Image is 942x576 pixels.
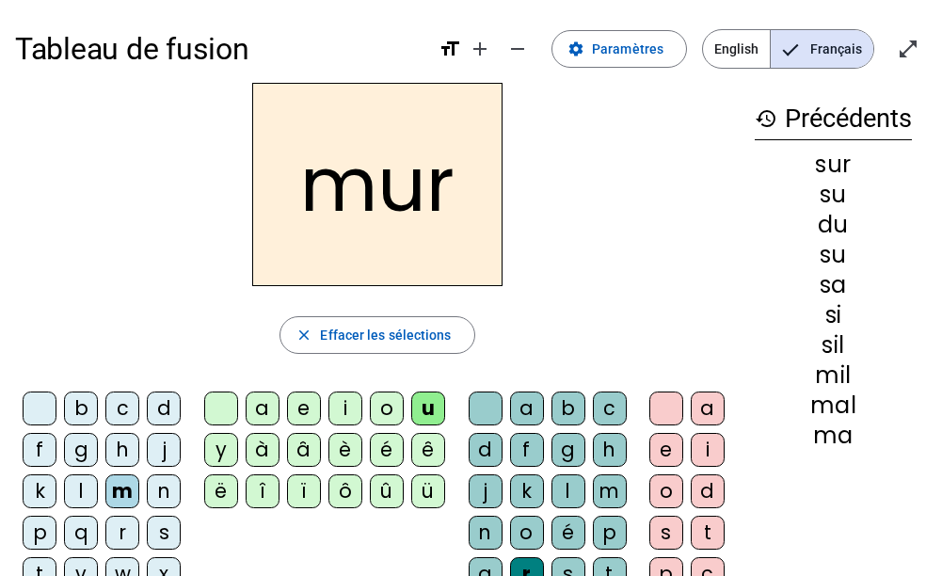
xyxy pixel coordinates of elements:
div: q [64,516,98,550]
div: u [411,392,445,425]
mat-icon: close [295,327,312,344]
button: Diminuer la taille de la police [499,30,536,68]
div: o [649,474,683,508]
div: û [370,474,404,508]
div: â [287,433,321,467]
div: k [23,474,56,508]
h3: Précédents [755,98,912,140]
mat-button-toggle-group: Language selection [702,29,874,69]
div: mal [755,394,912,417]
mat-icon: add [469,38,491,60]
div: mil [755,364,912,387]
div: l [64,474,98,508]
button: Augmenter la taille de la police [461,30,499,68]
div: d [691,474,725,508]
div: du [755,214,912,236]
div: g [551,433,585,467]
div: i [691,433,725,467]
div: a [691,392,725,425]
div: d [147,392,181,425]
div: si [755,304,912,327]
div: k [510,474,544,508]
div: é [370,433,404,467]
div: g [64,433,98,467]
span: English [703,30,770,68]
div: é [551,516,585,550]
div: c [593,392,627,425]
div: sur [755,153,912,176]
div: c [105,392,139,425]
div: sa [755,274,912,296]
div: p [23,516,56,550]
button: Effacer les sélections [279,316,474,354]
div: à [246,433,279,467]
div: î [246,474,279,508]
div: b [551,392,585,425]
div: i [328,392,362,425]
div: su [755,244,912,266]
div: f [510,433,544,467]
div: ë [204,474,238,508]
div: j [469,474,503,508]
div: ü [411,474,445,508]
div: sil [755,334,912,357]
div: a [510,392,544,425]
mat-icon: history [755,107,777,130]
div: l [551,474,585,508]
div: n [147,474,181,508]
mat-icon: settings [567,40,584,57]
div: d [469,433,503,467]
div: e [287,392,321,425]
div: b [64,392,98,425]
h1: Tableau de fusion [15,19,423,79]
div: m [105,474,139,508]
h2: mur [252,83,503,286]
div: su [755,184,912,206]
button: Paramètres [551,30,687,68]
div: h [105,433,139,467]
div: y [204,433,238,467]
div: f [23,433,56,467]
div: o [370,392,404,425]
mat-icon: remove [506,38,529,60]
span: Effacer les sélections [320,324,451,346]
div: t [691,516,725,550]
span: Paramètres [592,38,663,60]
div: n [469,516,503,550]
div: ï [287,474,321,508]
div: p [593,516,627,550]
div: o [510,516,544,550]
button: Entrer en plein écran [889,30,927,68]
div: j [147,433,181,467]
div: m [593,474,627,508]
div: s [649,516,683,550]
div: è [328,433,362,467]
mat-icon: open_in_full [897,38,919,60]
div: s [147,516,181,550]
div: h [593,433,627,467]
div: ê [411,433,445,467]
mat-icon: format_size [439,38,461,60]
div: ô [328,474,362,508]
div: e [649,433,683,467]
div: ma [755,424,912,447]
span: Français [771,30,873,68]
div: a [246,392,279,425]
div: r [105,516,139,550]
